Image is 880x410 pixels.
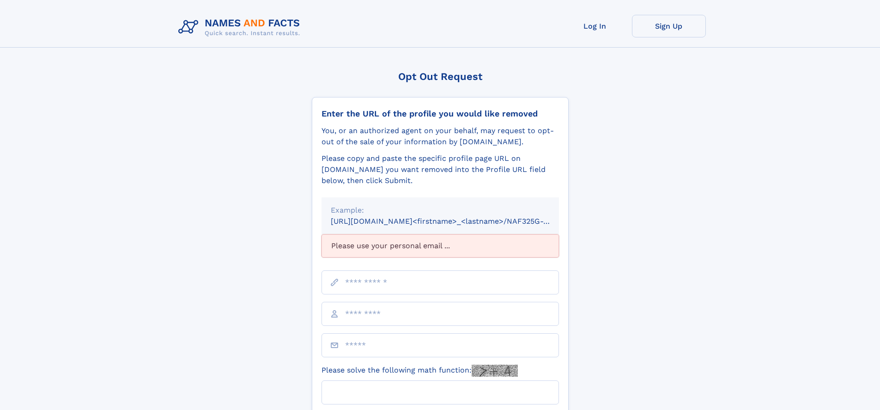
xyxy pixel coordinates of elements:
small: [URL][DOMAIN_NAME]<firstname>_<lastname>/NAF325G-xxxxxxxx [331,217,577,226]
label: Please solve the following math function: [322,365,518,377]
div: Opt Out Request [312,71,569,82]
a: Sign Up [632,15,706,37]
div: Example: [331,205,550,216]
a: Log In [558,15,632,37]
div: You, or an authorized agent on your behalf, may request to opt-out of the sale of your informatio... [322,125,559,147]
div: Please copy and paste the specific profile page URL on [DOMAIN_NAME] you want removed into the Pr... [322,153,559,186]
div: Please use your personal email ... [322,234,559,257]
img: Logo Names and Facts [175,15,308,40]
div: Enter the URL of the profile you would like removed [322,109,559,119]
